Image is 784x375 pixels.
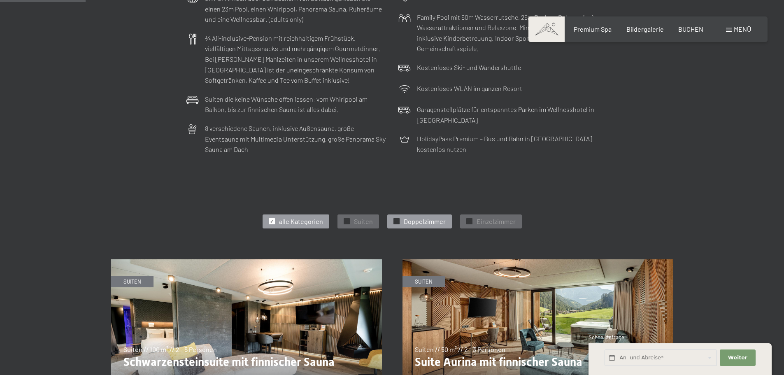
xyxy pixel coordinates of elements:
span: Doppelzimmer [404,217,446,226]
p: HolidayPass Premium – Bus und Bahn in [GEOGRAPHIC_DATA] kostenlos nutzen [417,133,598,154]
span: ✓ [345,219,348,224]
span: ✓ [270,219,273,224]
p: ¾ All-inclusive-Pension mit reichhaltigem Frühstück, vielfältigen Mittagssnacks und mehrgängigem ... [205,33,386,86]
span: ✓ [395,219,398,224]
a: Bildergalerie [626,25,664,33]
p: Family Pool mit 60m Wasserrutsche, 25m Becken, Babypool mit Wasserattraktionen und Relaxzone. Min... [417,12,598,54]
span: Suiten [354,217,373,226]
span: Menü [734,25,751,33]
span: Einzelzimmer [477,217,516,226]
p: Garagenstellplätze für entspanntes Parken im Wellnesshotel in [GEOGRAPHIC_DATA] [417,104,598,125]
button: Weiter [720,349,755,366]
span: ✓ [468,219,471,224]
a: Suite Aurina mit finnischer Sauna [402,260,673,265]
p: Suiten die keine Wünsche offen lassen: vom Whirlpool am Balkon, bis zur finnischen Sauna ist alle... [205,94,386,115]
a: BUCHEN [678,25,703,33]
a: Premium Spa [574,25,612,33]
span: Schnellanfrage [589,334,624,340]
p: Kostenloses Ski- und Wandershuttle [417,62,521,73]
p: 8 verschiedene Saunen, inklusive Außensauna, große Eventsauna mit Multimedia Unterstützung, große... [205,123,386,155]
a: Schwarzensteinsuite mit finnischer Sauna [111,260,382,265]
span: alle Kategorien [279,217,323,226]
span: Weiter [728,354,747,361]
p: Kostenloses WLAN im ganzen Resort [417,83,522,94]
